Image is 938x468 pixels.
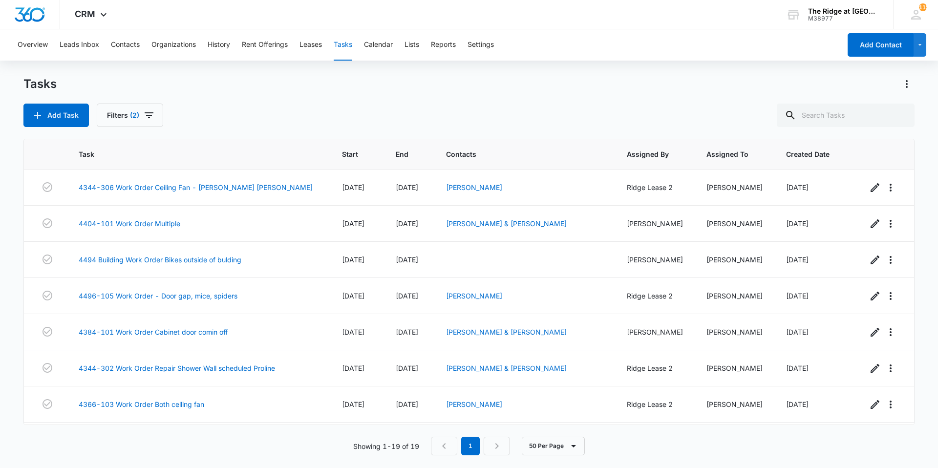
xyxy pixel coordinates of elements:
[706,149,748,159] span: Assigned To
[706,255,763,265] div: [PERSON_NAME]
[75,9,95,19] span: CRM
[848,33,914,57] button: Add Contact
[396,292,418,300] span: [DATE]
[342,292,364,300] span: [DATE]
[706,363,763,373] div: [PERSON_NAME]
[130,112,139,119] span: (2)
[786,219,809,228] span: [DATE]
[208,29,230,61] button: History
[786,255,809,264] span: [DATE]
[396,328,418,336] span: [DATE]
[446,400,502,408] a: [PERSON_NAME]
[60,29,99,61] button: Leads Inbox
[396,219,418,228] span: [DATE]
[396,183,418,191] span: [DATE]
[919,3,927,11] span: 115
[18,29,48,61] button: Overview
[808,7,879,15] div: account name
[919,3,927,11] div: notifications count
[627,218,683,229] div: [PERSON_NAME]
[334,29,352,61] button: Tasks
[899,76,915,92] button: Actions
[396,149,408,159] span: End
[242,29,288,61] button: Rent Offerings
[627,327,683,337] div: [PERSON_NAME]
[627,255,683,265] div: [PERSON_NAME]
[468,29,494,61] button: Settings
[79,363,275,373] a: 4344-302 Work Order Repair Shower Wall scheduled Proline
[79,149,304,159] span: Task
[786,149,830,159] span: Created Date
[627,291,683,301] div: Ridge Lease 2
[353,441,419,451] p: Showing 1-19 of 19
[706,399,763,409] div: [PERSON_NAME]
[79,182,313,192] a: 4344-306 Work Order Ceiling Fan - [PERSON_NAME] [PERSON_NAME]
[79,291,237,301] a: 4496-105 Work Order - Door gap, mice, spiders
[706,218,763,229] div: [PERSON_NAME]
[342,364,364,372] span: [DATE]
[786,183,809,191] span: [DATE]
[342,149,358,159] span: Start
[522,437,585,455] button: 50 Per Page
[97,104,163,127] button: Filters(2)
[446,149,589,159] span: Contacts
[299,29,322,61] button: Leases
[151,29,196,61] button: Organizations
[342,400,364,408] span: [DATE]
[396,364,418,372] span: [DATE]
[446,219,567,228] a: [PERSON_NAME] & [PERSON_NAME]
[342,183,364,191] span: [DATE]
[786,292,809,300] span: [DATE]
[446,328,567,336] a: [PERSON_NAME] & [PERSON_NAME]
[786,328,809,336] span: [DATE]
[342,255,364,264] span: [DATE]
[627,363,683,373] div: Ridge Lease 2
[627,149,669,159] span: Assigned By
[431,29,456,61] button: Reports
[23,77,57,91] h1: Tasks
[79,255,241,265] a: 4494 Building Work Order Bikes outside of bulding
[461,437,480,455] em: 1
[446,183,502,191] a: [PERSON_NAME]
[396,400,418,408] span: [DATE]
[786,364,809,372] span: [DATE]
[627,399,683,409] div: Ridge Lease 2
[23,104,89,127] button: Add Task
[777,104,915,127] input: Search Tasks
[706,327,763,337] div: [PERSON_NAME]
[79,327,228,337] a: 4384-101 Work Order Cabinet door comin off
[431,437,510,455] nav: Pagination
[446,292,502,300] a: [PERSON_NAME]
[706,182,763,192] div: [PERSON_NAME]
[364,29,393,61] button: Calendar
[405,29,419,61] button: Lists
[79,399,204,409] a: 4366-103 Work Order Both celling fan
[342,219,364,228] span: [DATE]
[627,182,683,192] div: Ridge Lease 2
[342,328,364,336] span: [DATE]
[808,15,879,22] div: account id
[706,291,763,301] div: [PERSON_NAME]
[79,218,180,229] a: 4404-101 Work Order Multiple
[111,29,140,61] button: Contacts
[396,255,418,264] span: [DATE]
[446,364,567,372] a: [PERSON_NAME] & [PERSON_NAME]
[786,400,809,408] span: [DATE]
